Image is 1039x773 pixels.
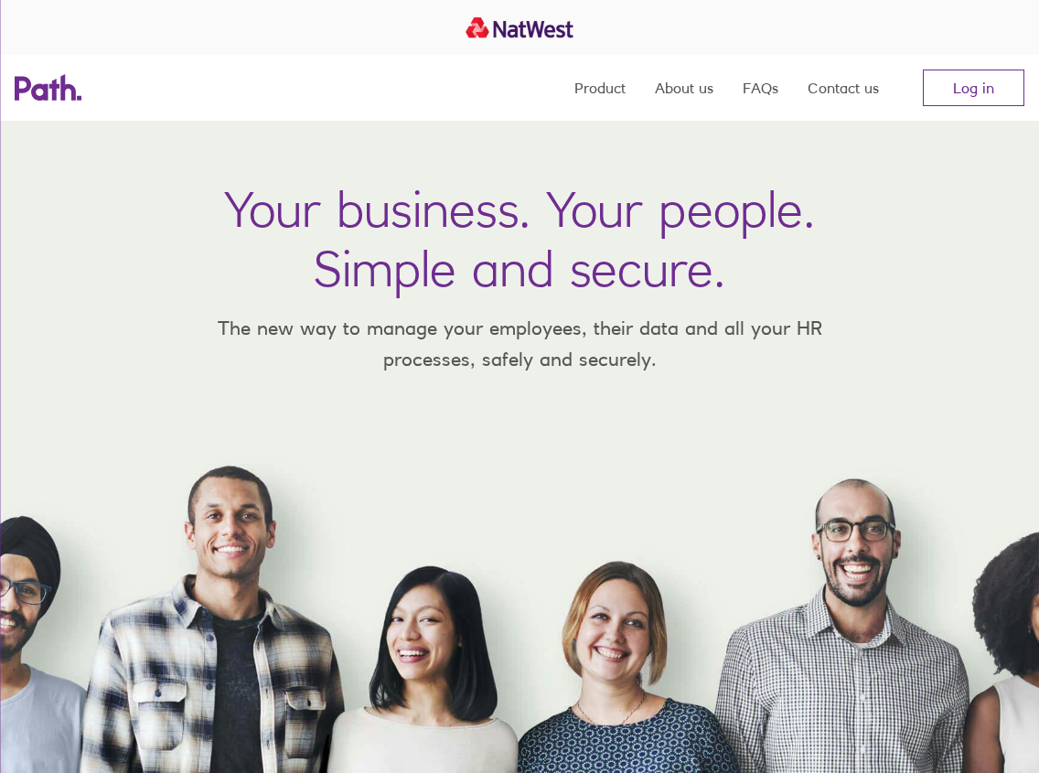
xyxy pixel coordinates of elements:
h1: Your business. Your people. Simple and secure. [224,179,815,298]
a: FAQs [743,55,778,121]
a: About us [655,55,713,121]
a: Log in [923,70,1024,106]
p: The new way to manage your employees, their data and all your HR processes, safely and securely. [190,313,849,374]
a: Contact us [808,55,879,121]
a: Product [574,55,626,121]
